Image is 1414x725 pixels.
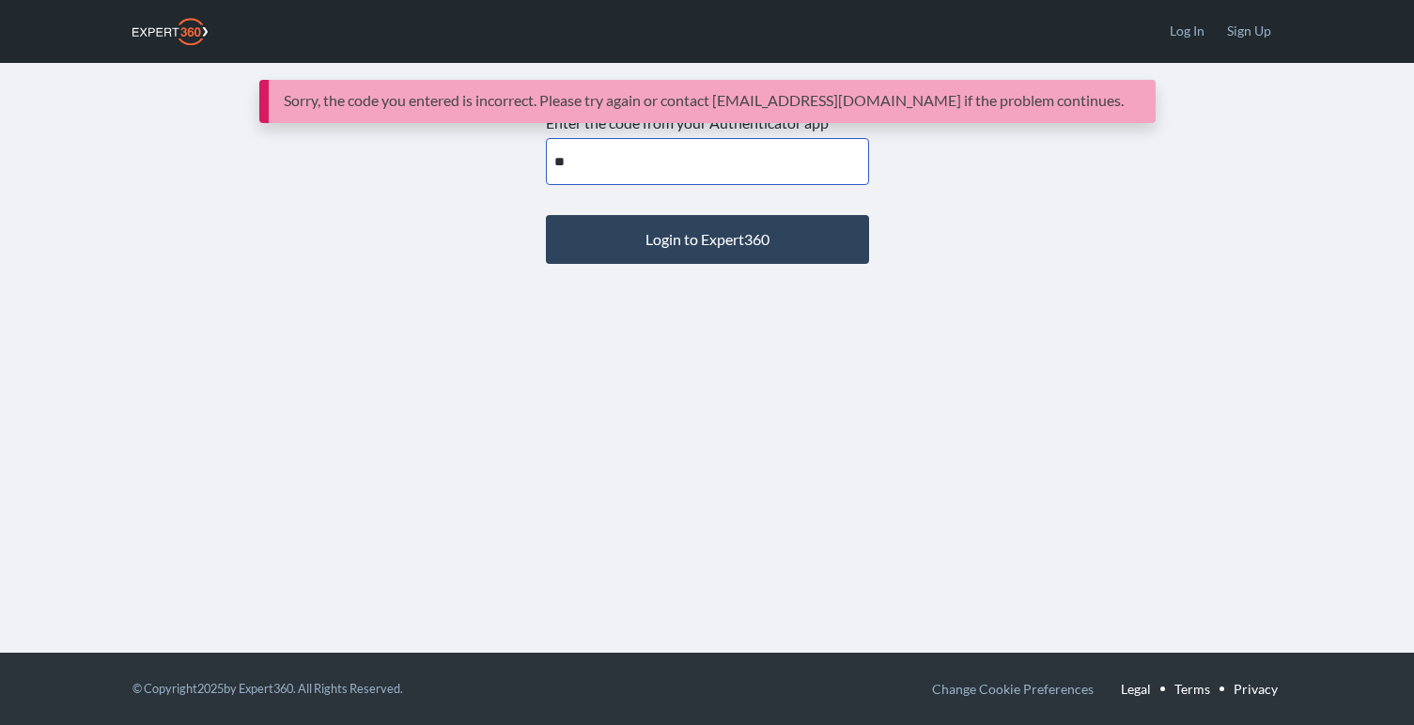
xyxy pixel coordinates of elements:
[132,681,403,696] small: © Copyright 2025 by Expert360. All Rights Reserved.
[1121,676,1151,702] a: Legal
[284,89,1124,112] p: Sorry, the code you entered is incorrect. Please try again or contact [EMAIL_ADDRESS][DOMAIN_NAME...
[1174,676,1210,702] a: Terms
[645,230,769,248] span: Login to Expert360
[132,18,208,45] img: Expert360
[546,215,869,264] button: Login to Expert360
[546,112,829,134] label: Enter the code from your Authenticator app
[932,676,1094,702] button: Change Cookie Preferences
[1234,676,1278,702] a: Privacy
